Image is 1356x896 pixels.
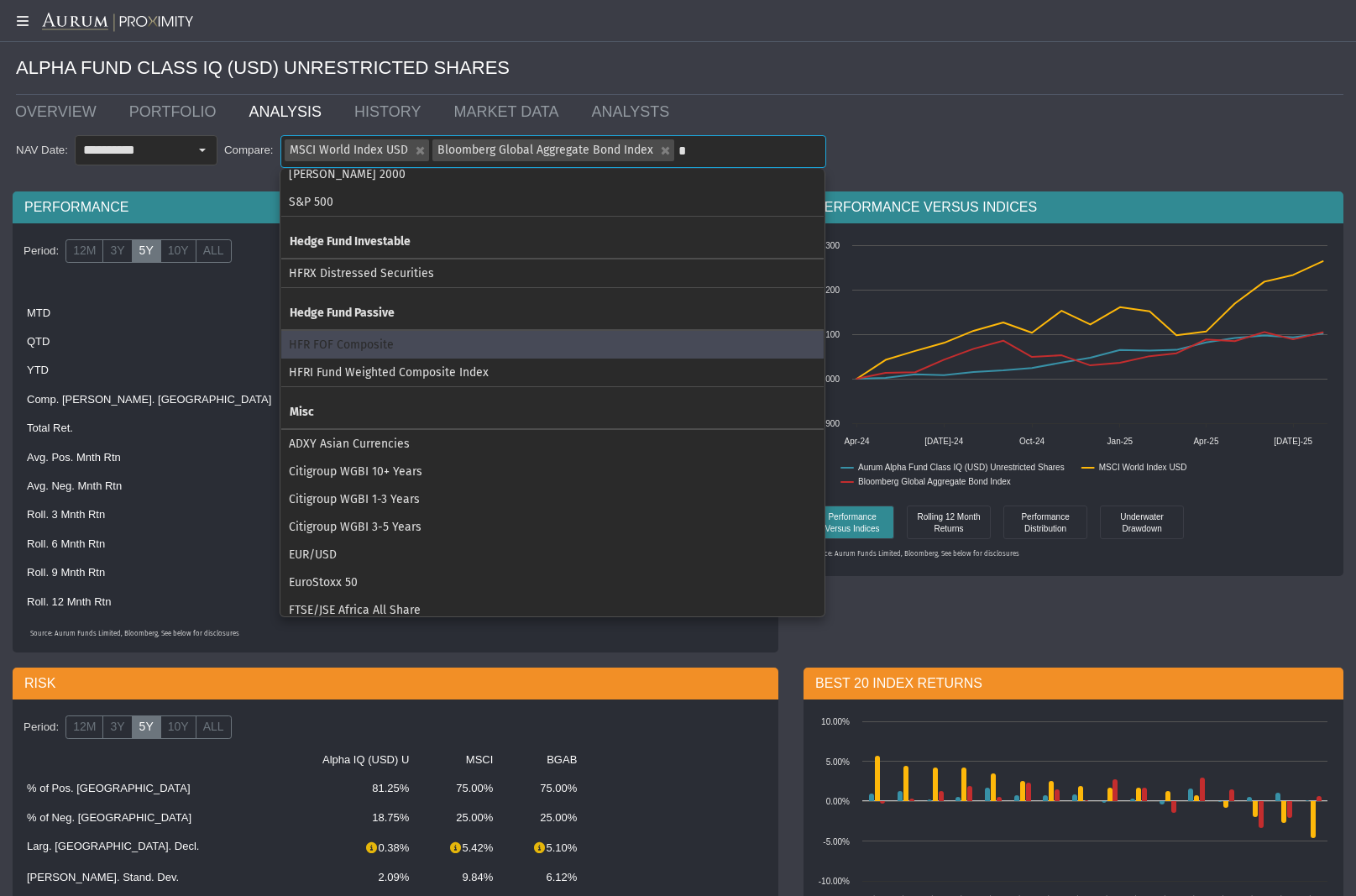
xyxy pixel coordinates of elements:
td: MSCI [419,746,503,774]
a: PORTFOLIO [117,95,237,128]
td: YTD [17,356,281,385]
label: 12M [65,715,103,739]
text: 900 [825,419,840,428]
div: HFRI Fund Weighted Composite Index [281,359,824,386]
text: 1 000 [819,375,840,384]
div: Select [188,136,217,165]
label: 10Y [160,715,196,739]
p: Source: Aurum Funds Limited, Bloomberg, See below for disclosures [810,550,1337,559]
td: Total Ret. [17,414,281,443]
td: 5.42% [419,832,503,863]
div: BEST 20 INDEX RETURNS [804,668,1343,700]
div: Hedge Fund Investable [281,216,824,259]
td: 0.38% [312,832,419,863]
span: Bloomberg Global Aggregate Bond Index [437,143,653,157]
td: 18.75% [312,804,419,832]
label: ALL [196,715,232,739]
dx-tag-box: MSCI World Index USD Bloomberg Global Aggregate Bond Index [280,135,826,168]
text: 1 200 [819,286,840,295]
div: Misc [281,386,824,430]
td: 25.00% [503,804,587,832]
label: ALL [196,239,232,263]
div: Citigroup WGBI 3-5 Years [281,513,824,541]
td: Roll. 9 Mnth Rtn [17,558,281,587]
td: 2.09% [312,863,419,892]
td: BGAB [503,746,587,774]
td: 6.12% [503,863,587,892]
div: HFRX Distressed Securities [281,259,824,287]
text: [DATE]-24 [924,437,963,446]
text: 1 100 [819,330,840,339]
td: Roll. 3 Mnth Rtn [17,500,281,529]
div: RISK [13,668,778,700]
text: [DATE]-25 [1274,437,1312,446]
label: 10Y [160,239,196,263]
p: Source: Aurum Funds Limited, Bloomberg, See below for disclosures [30,630,761,639]
a: HISTORY [342,95,441,128]
a: MARKET DATA [441,95,579,128]
div: Bloomberg Global Aggregate Bond Index [429,136,674,161]
a: OVERVIEW [3,95,117,128]
div: Citigroup WGBI 10+ Years [281,458,824,485]
text: Jan-25 [1107,437,1133,446]
td: % of Pos. [GEOGRAPHIC_DATA] [17,774,312,803]
span: MSCI World Index USD [290,143,408,157]
div: Compare: [217,143,280,158]
td: 81.25% [312,774,419,803]
div: Citigroup WGBI 1-3 Years [281,485,824,513]
label: 3Y [102,239,132,263]
text: Bloomberg Global Aggregate Bond Index [858,477,1011,486]
text: 0.00% [826,797,850,806]
text: -5.00% [823,837,850,846]
td: Avg. Neg. Mnth Rtn [17,472,281,500]
td: Roll. 12 Mnth Rtn [17,588,281,616]
text: 1 300 [819,241,840,250]
div: S&P 500 [281,188,824,216]
text: Aurum Alpha Fund Class IQ (USD) Unrestricted Shares [858,463,1065,472]
label: 3Y [102,715,132,739]
td: MTD [17,299,281,327]
div: Performance Distribution [1008,510,1083,534]
div: Rolling 12 Month Returns [911,510,987,534]
div: Dropdown [280,169,825,617]
text: Apr-25 [1194,437,1219,446]
div: NAV Date: [13,143,75,158]
td: QTD [17,327,281,356]
div: Hedge Fund Passive [281,287,824,331]
td: 9.84% [419,863,503,892]
div: [PERSON_NAME] 2000 [281,160,824,188]
text: -10.00% [819,877,850,886]
div: PERFORMANCE VERSUS INDICES [804,191,1343,223]
td: [PERSON_NAME]. Stand. Dev. [17,863,312,892]
label: 5Y [132,239,161,263]
div: ADXY Asian Currencies [281,430,824,458]
a: ANALYSTS [579,95,689,128]
div: Rolling 12 Month Returns [907,506,991,539]
td: 75.00% [503,774,587,803]
a: ANALYSIS [236,95,342,128]
td: 75.00% [419,774,503,803]
div: Period: [17,237,65,265]
label: 5Y [132,715,161,739]
td: Roll. 6 Mnth Rtn [17,530,281,558]
div: Performance Distribution [1003,506,1087,539]
img: Aurum-Proximity%20white.svg [42,13,193,33]
td: Avg. Pos. Mnth Rtn [17,443,281,472]
div: Underwater Drawdown [1100,506,1184,539]
td: Alpha IQ (USD) U [312,746,419,774]
div: Period: [17,713,65,741]
div: Performance Versus Indices [810,506,894,539]
td: Comp. [PERSON_NAME]. [GEOGRAPHIC_DATA] [17,385,281,414]
td: 5.10% [503,832,587,863]
td: 25.00% [419,804,503,832]
text: 10.00% [821,717,850,726]
div: PERFORMANCE [13,191,778,223]
div: EuroStoxx 50 [281,569,824,596]
div: EUR/USD [281,541,824,569]
label: 12M [65,239,103,263]
td: % of Neg. [GEOGRAPHIC_DATA] [17,804,312,832]
text: Oct-24 [1019,437,1044,446]
div: MSCI World Index USD [281,136,429,161]
div: FTSE/JSE Africa All Share [281,596,824,624]
div: Performance Versus Indices [814,510,890,534]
